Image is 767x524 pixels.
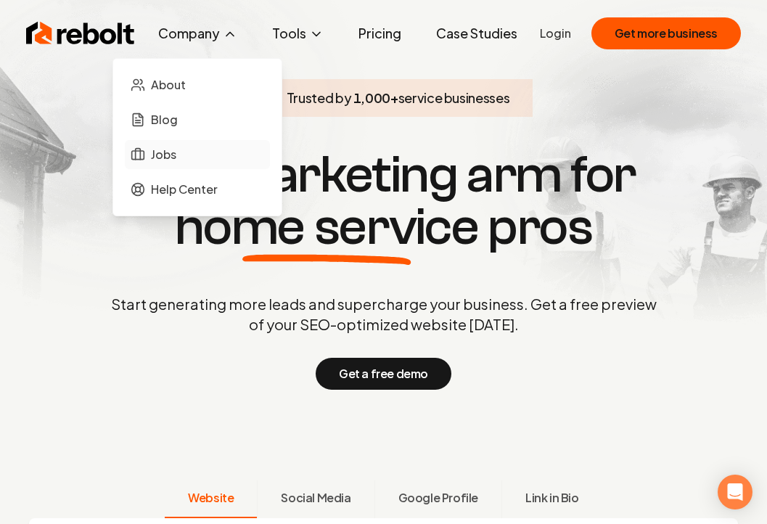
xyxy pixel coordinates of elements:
span: About [151,76,186,94]
a: Blog [125,105,270,134]
span: Jobs [151,146,176,163]
a: Jobs [125,140,270,169]
button: Get more business [591,17,741,49]
button: Link in Bio [501,480,602,518]
span: Link in Bio [525,489,579,507]
span: + [390,89,398,106]
span: Social Media [281,489,350,507]
button: Tools [261,19,335,48]
span: Google Profile [398,489,478,507]
span: 1,000 [353,88,390,108]
a: About [125,70,270,99]
span: home service [175,201,479,253]
span: Help Center [151,181,218,198]
button: Google Profile [374,480,501,518]
img: Rebolt Logo [26,19,135,48]
button: Get a free demo [316,358,451,390]
span: service businesses [398,89,510,106]
a: Pricing [347,19,413,48]
h1: The marketing arm for pros [36,149,732,253]
span: Trusted by [287,89,351,106]
button: Company [147,19,249,48]
a: Case Studies [424,19,529,48]
div: Open Intercom Messenger [718,475,752,509]
span: Blog [151,111,178,128]
span: Website [188,489,234,507]
button: Social Media [257,480,374,518]
a: Login [540,25,571,42]
a: Help Center [125,175,270,204]
button: Website [165,480,257,518]
p: Start generating more leads and supercharge your business. Get a free preview of your SEO-optimiz... [108,294,660,335]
